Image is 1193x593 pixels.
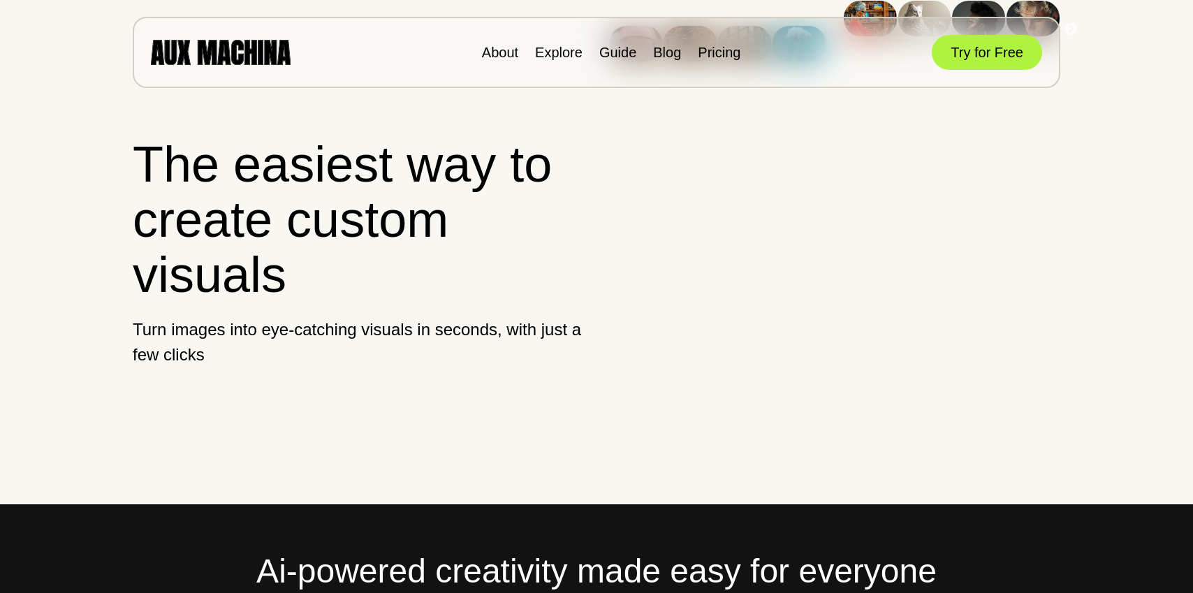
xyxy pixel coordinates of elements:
a: About [482,45,518,60]
a: Blog [653,45,681,60]
a: Pricing [698,45,740,60]
img: AUX MACHINA [151,40,291,64]
a: Guide [599,45,636,60]
p: Turn images into eye-catching visuals in seconds, with just a few clicks [133,317,585,367]
button: Try for Free [932,35,1042,70]
h1: The easiest way to create custom visuals [133,137,585,303]
a: Explore [535,45,583,60]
